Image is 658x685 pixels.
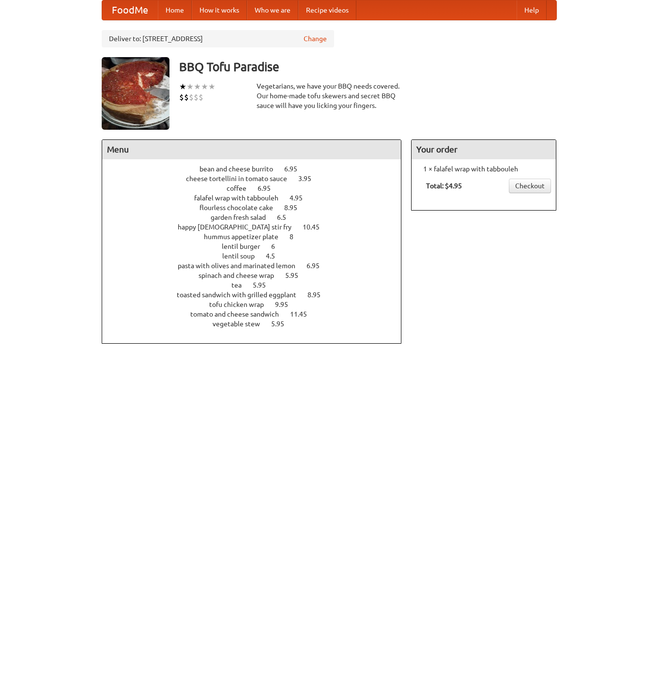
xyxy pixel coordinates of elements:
[247,0,298,20] a: Who we are
[208,81,215,92] li: ★
[209,301,274,308] span: tofu chicken wrap
[199,165,283,173] span: bean and cheese burrito
[179,57,557,76] h3: BBQ Tofu Paradise
[211,213,275,221] span: garden fresh salad
[298,0,356,20] a: Recipe videos
[199,204,283,212] span: flourless chocolate cake
[178,223,337,231] a: happy [DEMOGRAPHIC_DATA] stir fry 10.45
[290,310,317,318] span: 11.45
[177,291,338,299] a: toasted sandwich with grilled eggplant 8.95
[194,194,288,202] span: falafel wrap with tabbouleh
[189,92,194,103] li: $
[271,243,285,250] span: 6
[277,213,296,221] span: 6.5
[102,140,401,159] h4: Menu
[178,262,305,270] span: pasta with olives and marinated lemon
[275,301,298,308] span: 9.95
[204,233,311,241] a: hummus appetizer plate 8
[227,184,289,192] a: coffee 6.95
[284,204,307,212] span: 8.95
[211,213,304,221] a: garden fresh salad 6.5
[271,320,294,328] span: 5.95
[253,281,275,289] span: 5.95
[199,204,315,212] a: flourless chocolate cake 8.95
[213,320,270,328] span: vegetable stew
[257,81,402,110] div: Vegetarians, we have your BBQ needs covered. Our home-made tofu skewers and secret BBQ sauce will...
[190,310,289,318] span: tomato and cheese sandwich
[426,182,462,190] b: Total: $4.95
[290,194,312,202] span: 4.95
[306,262,329,270] span: 6.95
[209,301,306,308] a: tofu chicken wrap 9.95
[186,81,194,92] li: ★
[158,0,192,20] a: Home
[186,175,297,183] span: cheese tortellini in tomato sauce
[179,92,184,103] li: $
[190,310,325,318] a: tomato and cheese sandwich 11.45
[416,164,551,174] li: 1 × falafel wrap with tabbouleh
[227,184,256,192] span: coffee
[231,281,251,289] span: tea
[192,0,247,20] a: How it works
[509,179,551,193] a: Checkout
[178,262,337,270] a: pasta with olives and marinated lemon 6.95
[213,320,302,328] a: vegetable stew 5.95
[102,57,169,130] img: angular.jpg
[412,140,556,159] h4: Your order
[194,92,199,103] li: $
[517,0,547,20] a: Help
[102,0,158,20] a: FoodMe
[266,252,285,260] span: 4.5
[201,81,208,92] li: ★
[102,30,334,47] div: Deliver to: [STREET_ADDRESS]
[178,223,301,231] span: happy [DEMOGRAPHIC_DATA] stir fry
[298,175,321,183] span: 3.95
[184,92,189,103] li: $
[199,272,284,279] span: spinach and cheese wrap
[231,281,284,289] a: tea 5.95
[290,233,303,241] span: 8
[222,252,264,260] span: lentil soup
[284,165,307,173] span: 6.95
[204,233,288,241] span: hummus appetizer plate
[307,291,330,299] span: 8.95
[194,194,321,202] a: falafel wrap with tabbouleh 4.95
[222,252,293,260] a: lentil soup 4.5
[199,272,316,279] a: spinach and cheese wrap 5.95
[179,81,186,92] li: ★
[285,272,308,279] span: 5.95
[194,81,201,92] li: ★
[199,165,315,173] a: bean and cheese burrito 6.95
[303,223,329,231] span: 10.45
[304,34,327,44] a: Change
[222,243,293,250] a: lentil burger 6
[199,92,203,103] li: $
[177,291,306,299] span: toasted sandwich with grilled eggplant
[222,243,270,250] span: lentil burger
[258,184,280,192] span: 6.95
[186,175,329,183] a: cheese tortellini in tomato sauce 3.95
